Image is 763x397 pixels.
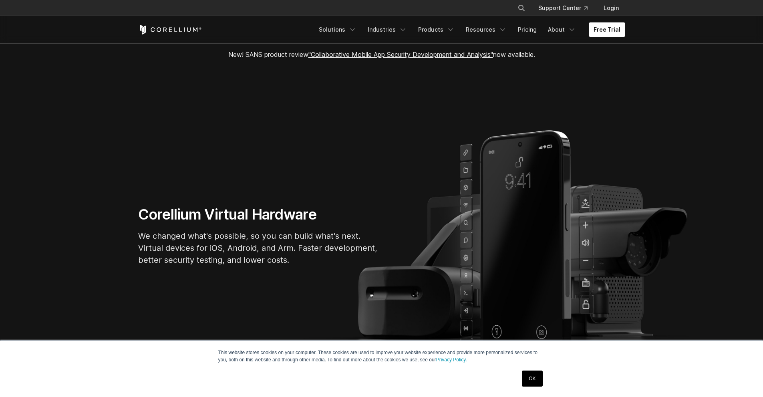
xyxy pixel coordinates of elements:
span: New! SANS product review now available. [228,50,535,58]
div: Navigation Menu [314,22,625,37]
div: Navigation Menu [508,1,625,15]
a: Support Center [532,1,594,15]
a: Privacy Policy. [436,357,467,363]
p: This website stores cookies on your computer. These cookies are used to improve your website expe... [218,349,545,363]
a: Login [597,1,625,15]
a: "Collaborative Mobile App Security Development and Analysis" [308,50,493,58]
h1: Corellium Virtual Hardware [138,206,378,224]
a: Free Trial [589,22,625,37]
button: Search [514,1,529,15]
p: We changed what's possible, so you can build what's next. Virtual devices for iOS, Android, and A... [138,230,378,266]
a: Products [413,22,459,37]
a: Resources [461,22,511,37]
a: About [543,22,581,37]
a: Solutions [314,22,361,37]
a: OK [522,371,542,387]
a: Corellium Home [138,25,202,34]
a: Industries [363,22,412,37]
a: Pricing [513,22,542,37]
